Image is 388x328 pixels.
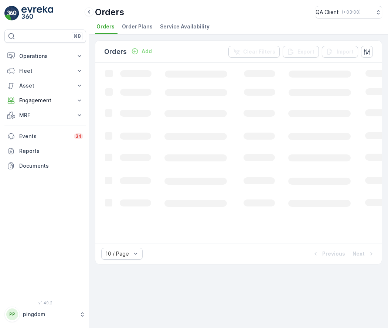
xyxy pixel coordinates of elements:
[104,47,127,57] p: Orders
[128,47,155,56] button: Add
[243,48,275,55] p: Clear Filters
[4,129,86,144] a: Events34
[4,93,86,108] button: Engagement
[4,301,86,305] span: v 1.49.2
[19,162,83,170] p: Documents
[342,9,361,15] p: ( +03:00 )
[75,133,82,139] p: 34
[19,82,71,89] p: Asset
[74,33,81,39] p: ⌘B
[4,78,86,93] button: Asset
[283,46,319,58] button: Export
[4,158,86,173] a: Documents
[4,6,19,21] img: logo
[160,23,210,30] span: Service Availability
[19,112,71,119] p: MRF
[4,144,86,158] a: Reports
[353,250,365,257] p: Next
[19,67,71,75] p: Fleet
[316,8,339,16] p: QA Client
[311,249,346,258] button: Previous
[19,147,83,155] p: Reports
[297,48,314,55] p: Export
[96,23,115,30] span: Orders
[21,6,53,21] img: logo_light-DOdMpM7g.png
[23,311,76,318] p: pingdom
[4,49,86,64] button: Operations
[322,46,358,58] button: Import
[19,133,69,140] p: Events
[322,250,345,257] p: Previous
[95,6,124,18] p: Orders
[6,308,18,320] div: PP
[352,249,376,258] button: Next
[142,48,152,55] p: Add
[19,97,71,104] p: Engagement
[122,23,153,30] span: Order Plans
[316,6,382,18] button: QA Client(+03:00)
[4,307,86,322] button: PPpingdom
[228,46,280,58] button: Clear Filters
[337,48,354,55] p: Import
[4,108,86,123] button: MRF
[4,64,86,78] button: Fleet
[19,52,71,60] p: Operations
